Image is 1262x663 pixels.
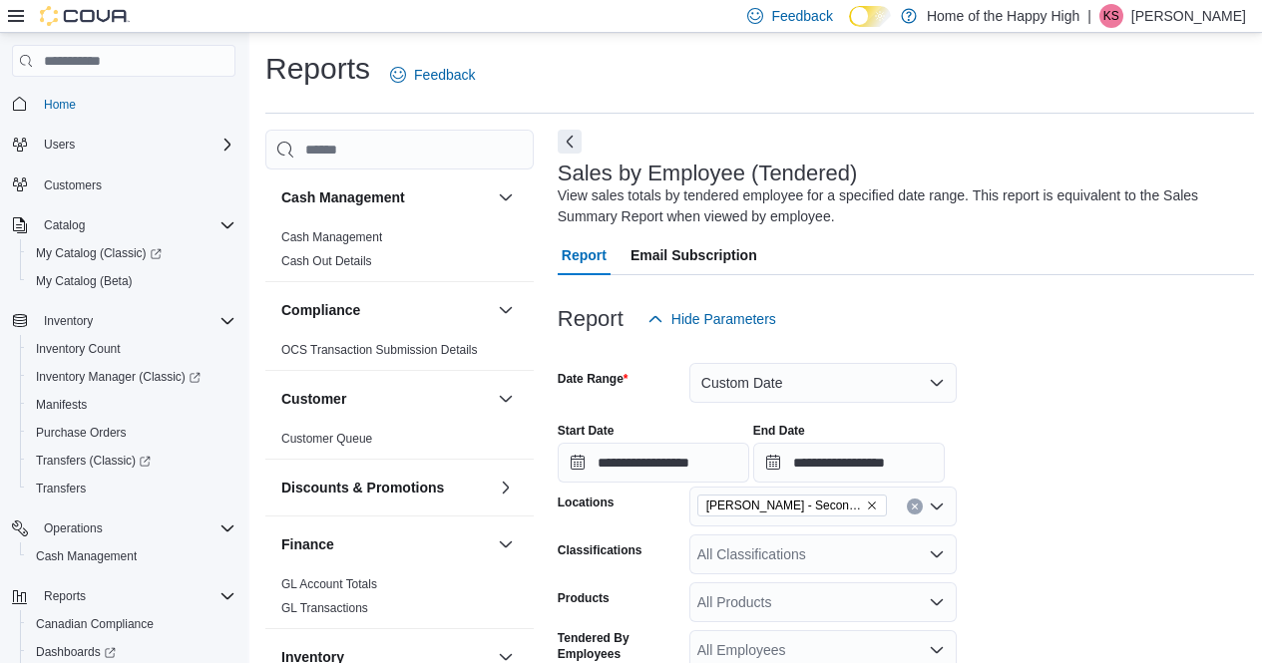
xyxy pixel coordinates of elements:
[281,389,490,409] button: Customer
[281,478,490,497] button: Discounts & Promotions
[28,421,135,445] a: Purchase Orders
[281,253,372,269] span: Cash Out Details
[28,365,209,389] a: Inventory Manager (Classic)
[558,130,582,154] button: Next
[771,6,832,26] span: Feedback
[20,610,243,638] button: Canadian Compliance
[20,419,243,447] button: Purchase Orders
[36,172,235,197] span: Customers
[4,89,243,118] button: Home
[36,397,87,413] span: Manifests
[44,520,103,536] span: Operations
[494,298,518,322] button: Compliance
[281,230,382,244] a: Cash Management
[36,453,151,469] span: Transfers (Classic)
[494,185,518,209] button: Cash Management
[639,299,784,339] button: Hide Parameters
[494,476,518,499] button: Discounts & Promotions
[4,307,243,335] button: Inventory
[281,534,334,554] h3: Finance
[866,499,878,511] button: Remove Warman - Second Ave - Prairie Records from selection in this group
[28,544,145,568] a: Cash Management
[36,213,235,237] span: Catalog
[558,542,642,558] label: Classifications
[28,449,159,473] a: Transfers (Classic)
[281,432,372,446] a: Customer Queue
[28,421,235,445] span: Purchase Orders
[281,431,372,447] span: Customer Queue
[929,546,945,562] button: Open list of options
[36,173,110,197] a: Customers
[929,642,945,658] button: Open list of options
[28,337,129,361] a: Inventory Count
[558,371,629,387] label: Date Range
[281,478,444,497] h3: Discounts & Promotions
[20,335,243,363] button: Inventory Count
[558,185,1244,227] div: View sales totals by tendered employee for a specified date range. This report is equivalent to t...
[36,584,235,608] span: Reports
[1099,4,1123,28] div: Kelsey Short
[494,532,518,556] button: Finance
[36,273,133,289] span: My Catalog (Beta)
[558,423,615,439] label: Start Date
[36,341,121,357] span: Inventory Count
[36,213,93,237] button: Catalog
[849,27,850,28] span: Dark Mode
[281,254,372,268] a: Cash Out Details
[28,449,235,473] span: Transfers (Classic)
[44,313,93,329] span: Inventory
[36,516,111,540] button: Operations
[36,425,127,441] span: Purchase Orders
[281,576,377,592] span: GL Account Totals
[36,133,83,157] button: Users
[28,365,235,389] span: Inventory Manager (Classic)
[281,577,377,591] a: GL Account Totals
[265,338,534,370] div: Compliance
[558,307,624,331] h3: Report
[36,516,235,540] span: Operations
[4,582,243,610] button: Reports
[28,393,235,417] span: Manifests
[558,162,858,185] h3: Sales by Employee (Tendered)
[929,498,945,514] button: Open list of options
[1087,4,1091,28] p: |
[927,4,1079,28] p: Home of the Happy High
[28,269,235,293] span: My Catalog (Beta)
[28,612,235,636] span: Canadian Compliance
[36,133,235,157] span: Users
[20,447,243,475] a: Transfers (Classic)
[36,91,235,116] span: Home
[753,443,945,483] input: Press the down key to open a popover containing a calendar.
[1131,4,1246,28] p: [PERSON_NAME]
[281,601,368,615] a: GL Transactions
[265,427,534,459] div: Customer
[20,239,243,267] a: My Catalog (Classic)
[558,630,681,662] label: Tendered By Employees
[929,594,945,610] button: Open list of options
[1103,4,1119,28] span: KS
[281,229,382,245] span: Cash Management
[36,93,84,117] a: Home
[44,588,86,604] span: Reports
[28,337,235,361] span: Inventory Count
[28,269,141,293] a: My Catalog (Beta)
[28,544,235,568] span: Cash Management
[20,391,243,419] button: Manifests
[28,241,170,265] a: My Catalog (Classic)
[281,343,478,357] a: OCS Transaction Submission Details
[36,245,162,261] span: My Catalog (Classic)
[28,393,95,417] a: Manifests
[28,612,162,636] a: Canadian Compliance
[20,542,243,570] button: Cash Management
[281,342,478,358] span: OCS Transaction Submission Details
[558,495,615,510] label: Locations
[36,481,86,497] span: Transfers
[414,65,475,85] span: Feedback
[281,300,360,320] h3: Compliance
[265,572,534,628] div: Finance
[281,600,368,616] span: GL Transactions
[494,387,518,411] button: Customer
[907,498,923,514] button: Clear input
[689,363,957,403] button: Custom Date
[36,309,235,333] span: Inventory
